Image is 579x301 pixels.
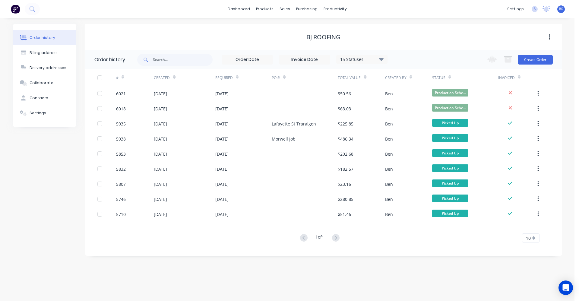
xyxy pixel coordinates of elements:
div: 15 Statuses [337,56,387,63]
button: Create Order [518,55,553,65]
div: [DATE] [154,181,167,187]
div: 6018 [116,106,126,112]
div: BJ ROOFING [306,33,340,41]
button: Settings [13,106,76,121]
div: PO # [272,69,338,86]
div: [DATE] [215,151,229,157]
div: # [116,75,119,81]
div: sales [277,5,293,14]
div: [DATE] [154,136,167,142]
input: Order Date [222,55,273,64]
span: Picked Up [432,119,468,127]
div: Delivery addresses [30,65,66,71]
span: Production Sche... [432,104,468,112]
div: [DATE] [215,90,229,97]
div: 5938 [116,136,126,142]
div: 5807 [116,181,126,187]
div: Status [432,75,445,81]
span: Picked Up [432,210,468,217]
div: $182.57 [338,166,353,172]
button: Contacts [13,90,76,106]
button: Billing address [13,45,76,60]
div: productivity [321,5,350,14]
div: 5832 [116,166,126,172]
div: Created By [385,69,432,86]
div: Status [432,69,498,86]
div: Contacts [30,95,48,101]
div: [DATE] [154,121,167,127]
div: Order history [94,56,125,63]
div: $63.03 [338,106,351,112]
div: [DATE] [215,166,229,172]
div: Lafayette St Traralgon [272,121,316,127]
div: [DATE] [215,106,229,112]
span: Picked Up [432,179,468,187]
div: Required [215,69,272,86]
div: [DATE] [215,136,229,142]
div: Open Intercom Messenger [558,280,573,295]
div: [DATE] [154,196,167,202]
div: Total Value [338,75,361,81]
div: Created [154,75,170,81]
button: Delivery addresses [13,60,76,75]
div: Created [154,69,215,86]
div: $202.68 [338,151,353,157]
div: Ben [385,106,393,112]
div: Required [215,75,233,81]
div: 5853 [116,151,126,157]
div: Ben [385,211,393,217]
div: $51.46 [338,211,351,217]
div: PO # [272,75,280,81]
button: Collaborate [13,75,76,90]
img: Factory [11,5,20,14]
span: Picked Up [432,149,468,157]
span: Picked Up [432,195,468,202]
div: products [253,5,277,14]
div: [DATE] [154,106,167,112]
div: Invoiced [498,75,515,81]
div: Settings [30,110,46,116]
div: [DATE] [215,196,229,202]
div: Ben [385,90,393,97]
a: dashboard [225,5,253,14]
div: Order history [30,35,55,40]
div: 5746 [116,196,126,202]
div: Ben [385,151,393,157]
div: Ben [385,136,393,142]
div: [DATE] [154,90,167,97]
div: Created By [385,75,407,81]
input: Invoice Date [279,55,330,64]
div: [DATE] [215,211,229,217]
div: 6021 [116,90,126,97]
div: $280.85 [338,196,353,202]
div: [DATE] [215,121,229,127]
div: Ben [385,121,393,127]
div: [DATE] [215,181,229,187]
div: $225.85 [338,121,353,127]
div: Ben [385,181,393,187]
div: purchasing [293,5,321,14]
span: Production Sche... [432,89,468,97]
div: $23.16 [338,181,351,187]
div: 1 of 1 [315,234,324,242]
span: 10 [526,235,531,241]
div: [DATE] [154,166,167,172]
div: [DATE] [154,211,167,217]
div: Total Value [338,69,385,86]
div: [DATE] [154,151,167,157]
div: Invoiced [498,69,536,86]
div: Ben [385,196,393,202]
div: # [116,69,154,86]
div: Collaborate [30,80,53,86]
div: 5935 [116,121,126,127]
span: Picked Up [432,134,468,142]
div: $486.34 [338,136,353,142]
span: Picked Up [432,164,468,172]
div: settings [504,5,527,14]
div: Ben [385,166,393,172]
span: BR [559,6,564,12]
div: 5710 [116,211,126,217]
input: Search... [153,54,213,66]
div: Morwell Job [272,136,296,142]
div: $50.56 [338,90,351,97]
